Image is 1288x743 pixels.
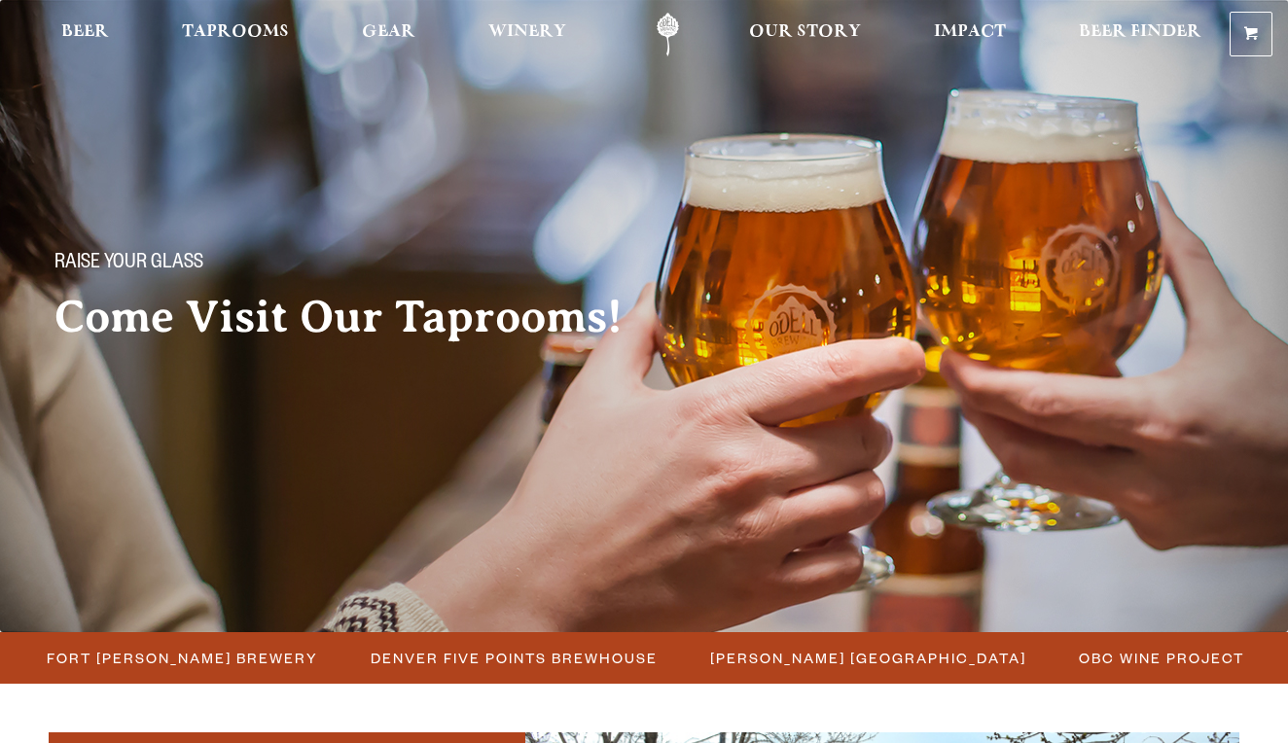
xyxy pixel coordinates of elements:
[349,13,428,56] a: Gear
[736,13,874,56] a: Our Story
[1079,24,1201,40] span: Beer Finder
[49,13,122,56] a: Beer
[54,252,203,277] span: Raise your glass
[54,293,662,341] h2: Come Visit Our Taprooms!
[921,13,1019,56] a: Impact
[934,24,1006,40] span: Impact
[488,24,566,40] span: Winery
[631,13,704,56] a: Odell Home
[1067,644,1254,672] a: OBC Wine Project
[749,24,861,40] span: Our Story
[476,13,579,56] a: Winery
[371,644,658,672] span: Denver Five Points Brewhouse
[169,13,302,56] a: Taprooms
[710,644,1026,672] span: [PERSON_NAME] [GEOGRAPHIC_DATA]
[47,644,318,672] span: Fort [PERSON_NAME] Brewery
[35,644,328,672] a: Fort [PERSON_NAME] Brewery
[698,644,1036,672] a: [PERSON_NAME] [GEOGRAPHIC_DATA]
[61,24,109,40] span: Beer
[362,24,415,40] span: Gear
[182,24,289,40] span: Taprooms
[1079,644,1244,672] span: OBC Wine Project
[359,644,667,672] a: Denver Five Points Brewhouse
[1066,13,1214,56] a: Beer Finder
